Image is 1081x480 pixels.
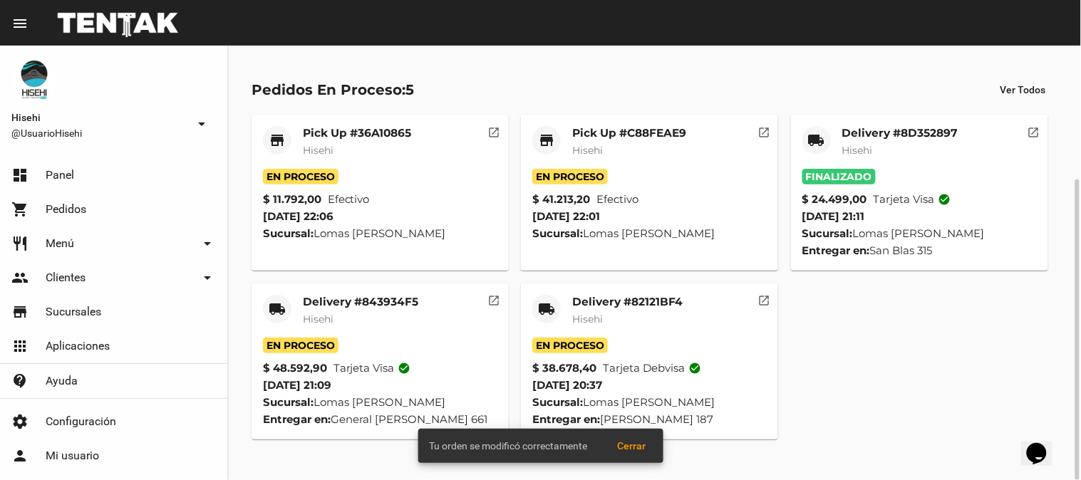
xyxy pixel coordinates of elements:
div: General [PERSON_NAME] 661 [263,411,497,428]
span: Aplicaciones [46,339,110,353]
mat-card-title: Delivery #843934F5 [303,295,418,309]
mat-icon: restaurant [11,235,29,252]
strong: Sucursal: [532,226,583,240]
mat-icon: arrow_drop_down [193,115,210,132]
strong: $ 41.213,20 [532,191,590,208]
mat-icon: store [11,303,29,320]
span: [DATE] 22:01 [532,209,600,223]
div: [PERSON_NAME] 187 [532,411,767,428]
span: En Proceso [263,169,338,184]
mat-card-title: Pick Up #36A10865 [303,126,411,140]
mat-icon: open_in_new [488,292,501,305]
mat-icon: people [11,269,29,286]
strong: Sucursal: [263,226,314,240]
div: Pedidos En Proceso: [252,78,414,101]
mat-icon: check_circle [688,362,701,375]
span: Ayuda [46,374,78,388]
strong: Sucursal: [802,226,853,240]
mat-icon: local_shipping [808,132,825,149]
div: Lomas [PERSON_NAME] [532,394,767,411]
span: 5 [405,81,414,98]
mat-card-title: Delivery #82121BF4 [572,295,683,309]
span: Efectivo [596,191,638,208]
mat-card-title: Pick Up #C88FEAE9 [572,126,686,140]
span: Hisehi [303,313,333,325]
span: Clientes [46,271,86,285]
span: Tarjeta visa [333,360,411,377]
span: @UsuarioHisehi [11,126,187,140]
span: Hisehi [572,144,603,157]
div: Lomas [PERSON_NAME] [263,394,497,411]
mat-icon: shopping_cart [11,201,29,218]
mat-icon: settings [11,413,29,430]
img: b10aa081-330c-4927-a74e-08896fa80e0a.jpg [11,57,57,103]
mat-card-title: Delivery #8D352897 [842,126,958,140]
mat-icon: check_circle [938,193,951,206]
span: Finalizado [802,169,876,184]
mat-icon: arrow_drop_down [199,235,216,252]
span: [DATE] 21:11 [802,209,865,223]
span: Hisehi [303,144,333,157]
div: Lomas [PERSON_NAME] [532,225,767,242]
mat-icon: local_shipping [538,301,555,318]
mat-icon: check_circle [398,362,411,375]
span: Mi usuario [46,449,99,463]
iframe: chat widget [1021,423,1067,466]
span: Hisehi [11,109,187,126]
strong: Entregar en: [263,412,331,426]
span: En Proceso [532,169,608,184]
strong: $ 48.592,90 [263,360,327,377]
span: Panel [46,168,74,182]
mat-icon: dashboard [11,167,29,184]
mat-icon: apps [11,338,29,355]
span: [DATE] 22:06 [263,209,333,223]
mat-icon: open_in_new [757,124,770,137]
mat-icon: open_in_new [1028,124,1040,137]
strong: Entregar en: [802,244,870,257]
mat-icon: menu [11,15,29,32]
strong: Sucursal: [532,395,583,409]
strong: Sucursal: [263,395,314,409]
span: [DATE] 20:37 [532,378,602,392]
div: Lomas [PERSON_NAME] [802,225,1037,242]
span: En Proceso [263,338,338,353]
span: Menú [46,236,74,251]
mat-icon: open_in_new [488,124,501,137]
span: Hisehi [572,313,603,325]
span: [DATE] 21:09 [263,378,331,392]
div: San Blas 315 [802,242,1037,259]
span: Tarjeta visa [874,191,951,208]
button: Cerrar [606,433,658,459]
span: Hisehi [842,144,873,157]
mat-icon: store [269,132,286,149]
span: En Proceso [532,338,608,353]
mat-icon: store [538,132,555,149]
span: Configuración [46,414,116,429]
span: Ver Todos [1000,84,1046,95]
span: Pedidos [46,202,86,216]
strong: $ 11.792,00 [263,191,321,208]
strong: $ 38.678,40 [532,360,596,377]
strong: $ 24.499,00 [802,191,867,208]
span: Efectivo [328,191,370,208]
span: Tu orden se modificó correctamente [430,439,588,453]
mat-icon: contact_support [11,372,29,390]
mat-icon: open_in_new [757,292,770,305]
span: Cerrar [618,440,646,452]
mat-icon: arrow_drop_down [199,269,216,286]
div: Lomas [PERSON_NAME] [263,225,497,242]
span: Tarjeta debvisa [603,360,701,377]
mat-icon: local_shipping [269,301,286,318]
button: Ver Todos [989,77,1057,103]
span: Sucursales [46,305,101,319]
mat-icon: person [11,447,29,464]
